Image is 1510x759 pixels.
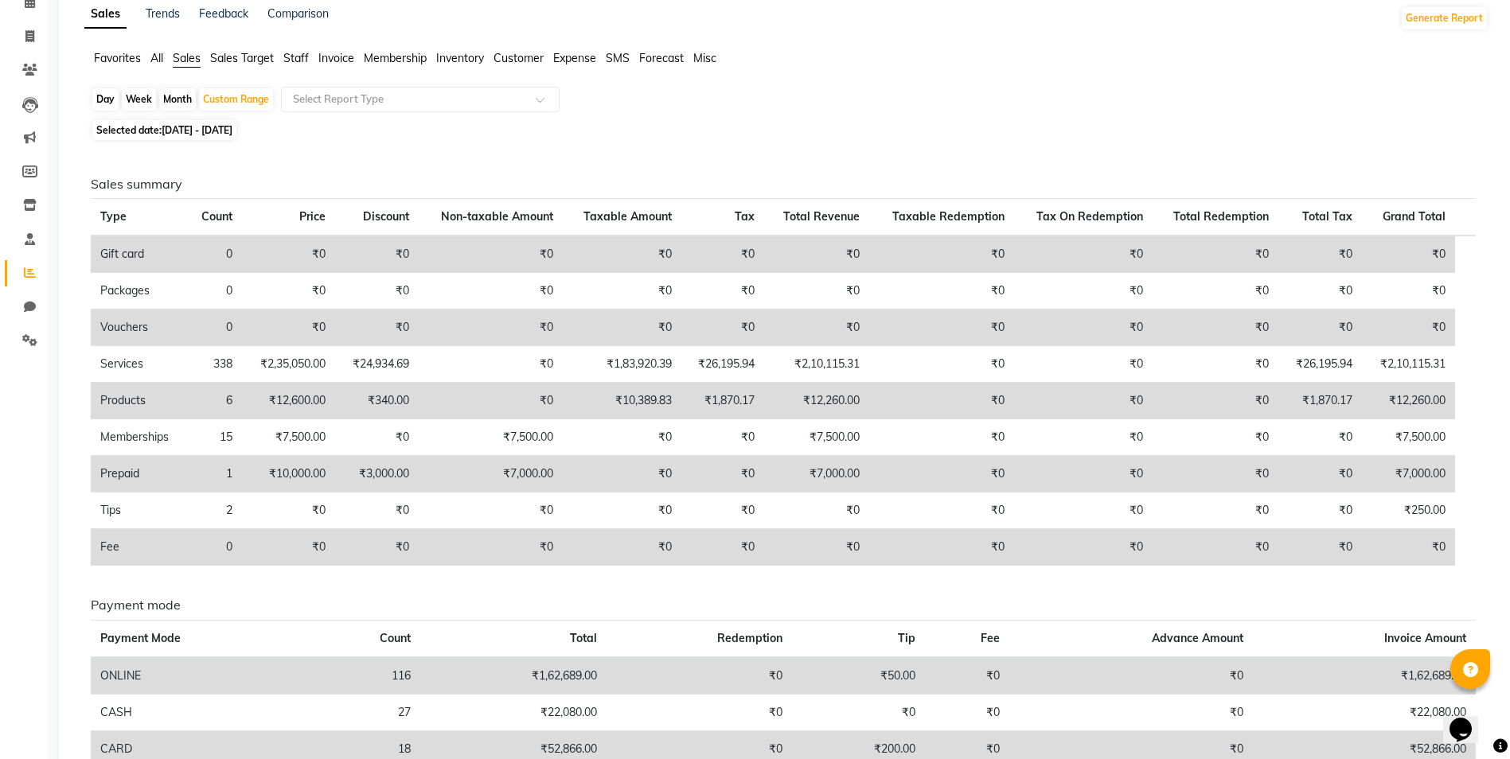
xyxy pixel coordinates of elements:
[1153,383,1278,419] td: ₹0
[91,456,187,492] td: Prepaid
[606,51,630,65] span: SMS
[681,235,765,273] td: ₹0
[91,694,310,730] td: CASH
[1362,492,1455,529] td: ₹250.00
[553,51,596,65] span: Expense
[92,88,119,111] div: Day
[1278,346,1362,383] td: ₹26,195.94
[91,346,187,383] td: Services
[380,631,411,645] span: Count
[681,419,765,456] td: ₹0
[91,383,187,419] td: Products
[419,492,564,529] td: ₹0
[892,209,1005,224] span: Taxable Redemption
[735,209,755,224] span: Tax
[91,235,187,273] td: Gift card
[681,529,765,566] td: ₹0
[681,456,765,492] td: ₹0
[187,346,242,383] td: 338
[1362,309,1455,346] td: ₹0
[335,419,419,456] td: ₹0
[210,51,274,65] span: Sales Target
[1014,383,1153,419] td: ₹0
[187,273,242,309] td: 0
[419,529,564,566] td: ₹0
[1278,235,1362,273] td: ₹0
[242,273,335,309] td: ₹0
[100,209,127,224] span: Type
[1009,657,1253,695] td: ₹0
[91,597,1476,613] h6: Payment mode
[335,529,419,566] td: ₹0
[436,51,484,65] span: Inventory
[1173,209,1269,224] span: Total Redemption
[335,456,419,492] td: ₹3,000.00
[335,383,419,419] td: ₹340.00
[681,383,765,419] td: ₹1,870.17
[1278,383,1362,419] td: ₹1,870.17
[563,309,681,346] td: ₹0
[1278,492,1362,529] td: ₹0
[419,419,564,456] td: ₹7,500.00
[335,273,419,309] td: ₹0
[173,51,201,65] span: Sales
[563,456,681,492] td: ₹0
[419,235,564,273] td: ₹0
[1153,529,1278,566] td: ₹0
[1153,273,1278,309] td: ₹0
[1278,309,1362,346] td: ₹0
[1383,209,1446,224] span: Grand Total
[91,177,1476,192] h6: Sales summary
[1278,419,1362,456] td: ₹0
[563,235,681,273] td: ₹0
[869,529,1014,566] td: ₹0
[299,209,326,224] span: Price
[242,309,335,346] td: ₹0
[1362,235,1455,273] td: ₹0
[146,6,180,21] a: Trends
[693,51,716,65] span: Misc
[869,383,1014,419] td: ₹0
[420,657,606,695] td: ₹1,62,689.00
[1014,309,1153,346] td: ₹0
[783,209,860,224] span: Total Revenue
[1362,529,1455,566] td: ₹0
[187,419,242,456] td: 15
[318,51,354,65] span: Invoice
[1153,346,1278,383] td: ₹0
[792,694,925,730] td: ₹0
[310,694,420,730] td: 27
[681,309,765,346] td: ₹0
[242,346,335,383] td: ₹2,35,050.00
[1014,492,1153,529] td: ₹0
[1153,419,1278,456] td: ₹0
[242,419,335,456] td: ₹7,500.00
[869,492,1014,529] td: ₹0
[1153,456,1278,492] td: ₹0
[563,273,681,309] td: ₹0
[1036,209,1143,224] span: Tax On Redemption
[764,529,869,566] td: ₹0
[91,419,187,456] td: Memberships
[764,346,869,383] td: ₹2,10,115.31
[201,209,232,224] span: Count
[419,273,564,309] td: ₹0
[242,456,335,492] td: ₹10,000.00
[607,657,792,695] td: ₹0
[1443,695,1494,743] iframe: chat widget
[563,383,681,419] td: ₹10,389.83
[199,88,273,111] div: Custom Range
[764,492,869,529] td: ₹0
[420,694,606,730] td: ₹22,080.00
[1014,235,1153,273] td: ₹0
[1278,456,1362,492] td: ₹0
[792,657,925,695] td: ₹50.00
[335,309,419,346] td: ₹0
[91,657,310,695] td: ONLINE
[242,529,335,566] td: ₹0
[869,273,1014,309] td: ₹0
[1009,694,1253,730] td: ₹0
[898,631,915,645] span: Tip
[242,235,335,273] td: ₹0
[419,309,564,346] td: ₹0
